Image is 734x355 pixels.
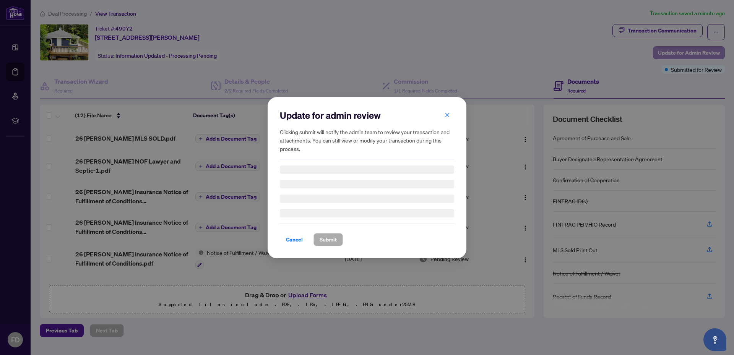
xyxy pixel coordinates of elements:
h5: Clicking submit will notify the admin team to review your transaction and attachments. You can st... [280,128,454,153]
button: Open asap [703,328,726,351]
button: Cancel [280,233,309,246]
h2: Update for admin review [280,109,454,122]
button: Submit [313,233,343,246]
span: close [445,112,450,117]
span: Cancel [286,233,303,246]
